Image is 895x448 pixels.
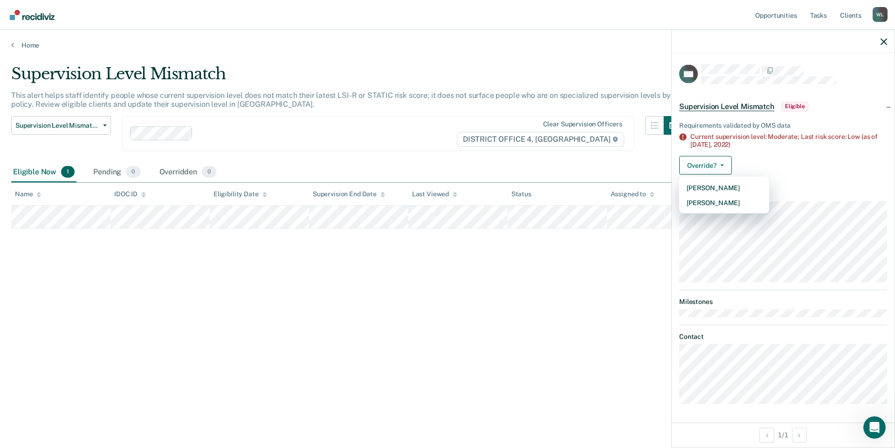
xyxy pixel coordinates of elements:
button: Override? [679,156,732,174]
button: Profile dropdown button [873,7,888,22]
span: 0 [202,166,216,178]
div: Requirements validated by OMS data [679,121,887,129]
div: Name [15,190,41,198]
span: 2022) [714,141,730,148]
iframe: Intercom live chat [863,416,886,439]
button: [PERSON_NAME] [679,195,769,210]
div: Pending [91,162,142,183]
span: DISTRICT OFFICE 4, [GEOGRAPHIC_DATA] [457,132,624,147]
div: Assigned to [611,190,654,198]
div: Supervision End Date [313,190,385,198]
div: W L [873,7,888,22]
span: Supervision Level Mismatch [679,102,774,111]
dt: Contact [679,332,887,340]
button: Next Opportunity [792,427,807,442]
div: Status [511,190,531,198]
div: Eligibility Date [213,190,267,198]
div: Overridden [158,162,219,183]
div: Last Viewed [412,190,457,198]
span: Supervision Level Mismatch [15,122,99,130]
img: Recidiviz [10,10,55,20]
dt: Milestones [679,298,887,306]
div: Eligible Now [11,162,76,183]
span: Eligible [782,102,808,111]
p: This alert helps staff identify people whose current supervision level does not match their lates... [11,91,671,109]
div: Supervision Level Mismatch [11,64,682,91]
span: 1 [61,166,75,178]
span: 0 [126,166,140,178]
button: [PERSON_NAME] [679,180,769,195]
div: Supervision Level MismatchEligible [672,91,895,121]
div: Clear supervision officers [543,120,622,128]
div: IDOC ID [114,190,146,198]
div: Current supervision level: Moderate; Last risk score: Low (as of [DATE], [690,133,887,149]
a: Home [11,41,884,49]
button: Previous Opportunity [759,427,774,442]
div: 1 / 1 [672,422,895,447]
dt: Supervision [679,189,887,197]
